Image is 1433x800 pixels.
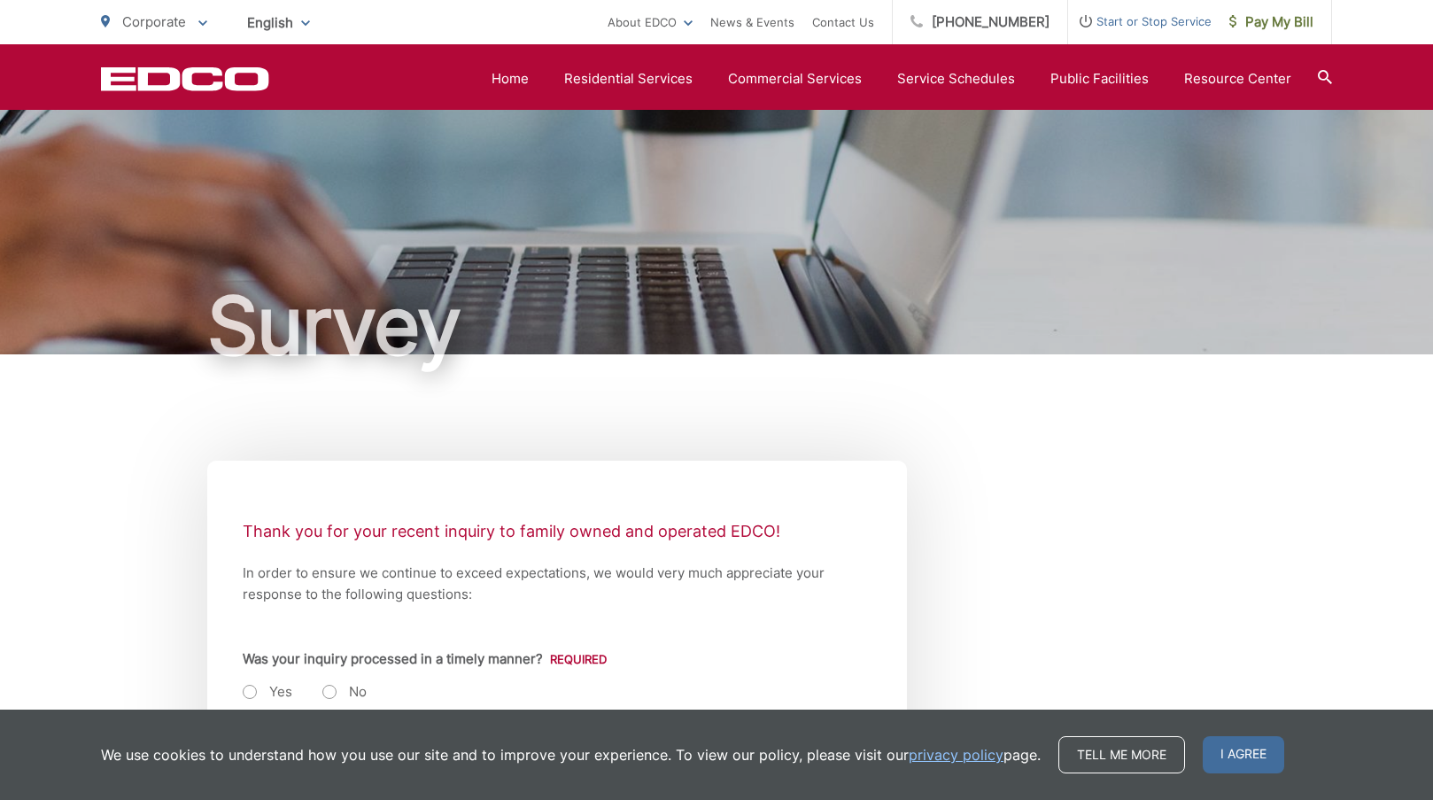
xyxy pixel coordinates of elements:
[1229,12,1313,33] span: Pay My Bill
[243,683,292,701] label: Yes
[608,12,693,33] a: About EDCO
[897,68,1015,89] a: Service Schedules
[322,683,367,701] label: No
[1058,736,1185,773] a: Tell me more
[812,12,874,33] a: Contact Us
[710,12,794,33] a: News & Events
[243,651,607,667] label: Was your inquiry processed in a timely manner?
[564,68,693,89] a: Residential Services
[909,744,1003,765] a: privacy policy
[234,7,323,38] span: English
[728,68,862,89] a: Commercial Services
[243,563,871,605] p: In order to ensure we continue to exceed expectations, we would very much appreciate your respons...
[101,282,1332,370] h1: Survey
[492,68,529,89] a: Home
[101,744,1041,765] p: We use cookies to understand how you use our site and to improve your experience. To view our pol...
[243,518,871,545] p: Thank you for your recent inquiry to family owned and operated EDCO!
[1203,736,1284,773] span: I agree
[122,13,186,30] span: Corporate
[101,66,269,91] a: EDCD logo. Return to the homepage.
[1184,68,1291,89] a: Resource Center
[1050,68,1149,89] a: Public Facilities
